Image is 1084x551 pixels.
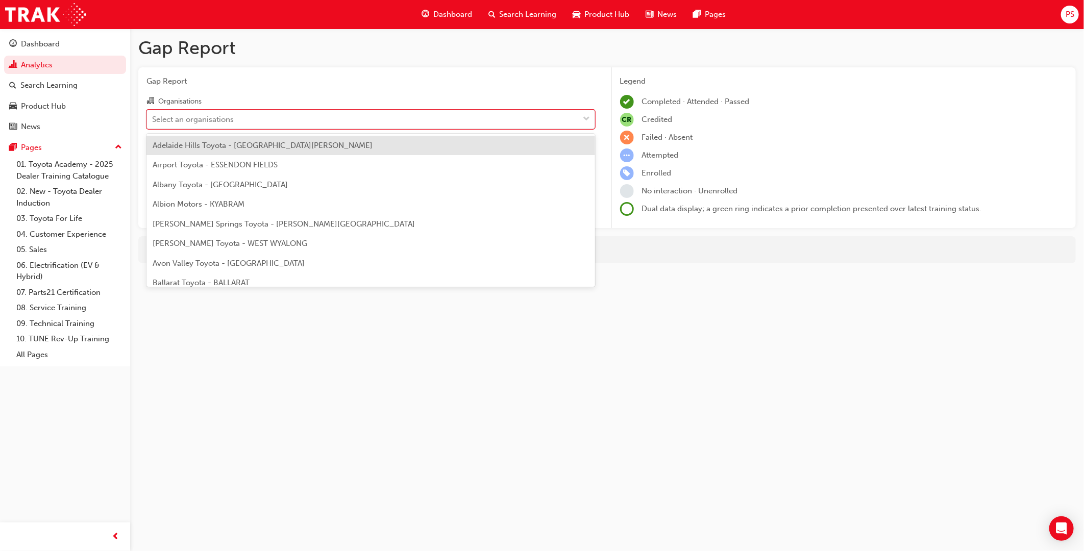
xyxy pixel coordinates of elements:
[5,3,86,26] img: Trak
[12,242,126,258] a: 05. Sales
[1049,516,1074,541] div: Open Intercom Messenger
[642,151,679,160] span: Attempted
[620,148,634,162] span: learningRecordVerb_ATTEMPT-icon
[21,142,42,154] div: Pages
[620,131,634,144] span: learningRecordVerb_FAIL-icon
[20,80,78,91] div: Search Learning
[153,278,250,287] span: Ballarat Toyota - BALLARAT
[4,97,126,116] a: Product Hub
[422,8,429,21] span: guage-icon
[642,168,672,178] span: Enrolled
[9,81,16,90] span: search-icon
[152,113,234,125] div: Select an organisations
[153,160,278,169] span: Airport Toyota - ESSENDON FIELDS
[138,37,1076,59] h1: Gap Report
[9,40,17,49] span: guage-icon
[12,258,126,285] a: 06. Electrification (EV & Hybrid)
[642,97,750,106] span: Completed · Attended · Passed
[705,9,726,20] span: Pages
[153,239,307,248] span: [PERSON_NAME] Toyota - WEST WYALONG
[565,4,638,25] a: car-iconProduct Hub
[12,331,126,347] a: 10. TUNE Rev-Up Training
[4,138,126,157] button: Pages
[12,285,126,300] a: 07. Parts21 Certification
[9,143,17,153] span: pages-icon
[480,4,565,25] a: search-iconSearch Learning
[685,4,734,25] a: pages-iconPages
[620,76,1068,87] div: Legend
[146,76,595,87] span: Gap Report
[638,4,685,25] a: news-iconNews
[4,33,126,138] button: DashboardAnalyticsSearch LearningProduct HubNews
[642,186,738,195] span: No interaction · Unenrolled
[146,244,1068,256] div: For more in-depth analysis and data download, go to
[585,9,630,20] span: Product Hub
[9,61,17,70] span: chart-icon
[12,211,126,227] a: 03. Toyota For Life
[642,204,982,213] span: Dual data display; a green ring indicates a prior completion presented over latest training status.
[573,8,581,21] span: car-icon
[153,199,244,209] span: Albion Motors - KYABRAM
[153,141,373,150] span: Adelaide Hills Toyota - [GEOGRAPHIC_DATA][PERSON_NAME]
[694,8,701,21] span: pages-icon
[620,166,634,180] span: learningRecordVerb_ENROLL-icon
[12,184,126,211] a: 02. New - Toyota Dealer Induction
[413,4,480,25] a: guage-iconDashboard
[642,115,673,124] span: Credited
[1066,9,1074,20] span: PS
[4,56,126,74] a: Analytics
[158,96,202,107] div: Organisations
[642,133,693,142] span: Failed · Absent
[646,8,654,21] span: news-icon
[488,8,496,21] span: search-icon
[9,122,17,132] span: news-icon
[21,38,60,50] div: Dashboard
[620,95,634,109] span: learningRecordVerb_COMPLETE-icon
[4,117,126,136] a: News
[12,300,126,316] a: 08. Service Training
[1061,6,1079,23] button: PS
[4,76,126,95] a: Search Learning
[12,347,126,363] a: All Pages
[153,180,288,189] span: Albany Toyota - [GEOGRAPHIC_DATA]
[153,219,415,229] span: [PERSON_NAME] Springs Toyota - [PERSON_NAME][GEOGRAPHIC_DATA]
[115,141,122,154] span: up-icon
[620,184,634,198] span: learningRecordVerb_NONE-icon
[21,121,40,133] div: News
[4,35,126,54] a: Dashboard
[153,259,305,268] span: Avon Valley Toyota - [GEOGRAPHIC_DATA]
[433,9,472,20] span: Dashboard
[112,531,120,543] span: prev-icon
[12,157,126,184] a: 01. Toyota Academy - 2025 Dealer Training Catalogue
[12,227,126,242] a: 04. Customer Experience
[21,101,66,112] div: Product Hub
[500,9,557,20] span: Search Learning
[658,9,677,20] span: News
[146,97,154,106] span: organisation-icon
[620,113,634,127] span: null-icon
[583,113,590,126] span: down-icon
[9,102,17,111] span: car-icon
[12,316,126,332] a: 09. Technical Training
